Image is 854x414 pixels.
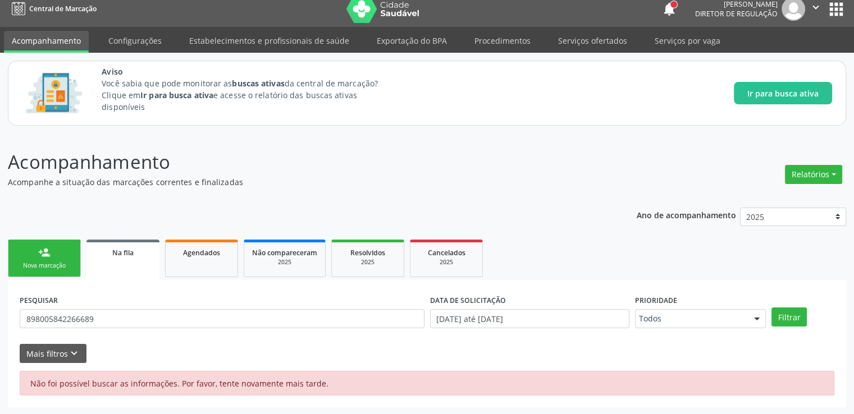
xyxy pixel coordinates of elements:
strong: Ir para busca ativa [140,90,213,100]
div: Nova marcação [16,261,72,270]
span: Cancelados [428,248,465,257]
strong: buscas ativas [232,78,284,89]
a: Acompanhamento [4,31,89,53]
p: Você sabia que pode monitorar as da central de marcação? Clique em e acesse o relatório das busca... [102,77,399,113]
span: Ir para busca ativa [747,88,819,99]
button: Ir para busca ativa [734,82,832,104]
img: Imagem de CalloutCard [22,68,86,118]
div: Não foi possível buscar as informações. Por favor, tente novamente mais tarde. [20,371,834,395]
span: Diretor de regulação [695,9,778,19]
span: Na fila [112,248,134,257]
input: Selecione um intervalo [430,309,629,328]
label: DATA DE SOLICITAÇÃO [430,292,506,309]
div: person_add [38,246,51,259]
span: Agendados [183,248,220,257]
p: Acompanhamento [8,148,595,176]
i: keyboard_arrow_down [68,347,80,360]
p: Acompanhe a situação das marcações correntes e finalizadas [8,176,595,188]
i:  [810,1,822,13]
a: Estabelecimentos e profissionais de saúde [181,31,357,50]
a: Serviços ofertados [550,31,635,50]
span: Não compareceram [252,248,317,257]
span: Todos [639,313,743,324]
label: PESQUISAR [20,292,58,309]
a: Exportação do BPA [369,31,455,50]
input: Nome, CNS [20,309,424,328]
button: Filtrar [771,307,807,326]
div: 2025 [418,258,474,266]
span: Resolvidos [350,248,385,257]
div: 2025 [340,258,396,266]
button: notifications [661,1,677,17]
p: Ano de acompanhamento [637,208,736,222]
span: Central de Marcação [29,4,97,13]
a: Procedimentos [467,31,538,50]
a: Configurações [101,31,170,50]
span: Aviso [102,66,399,77]
button: Mais filtroskeyboard_arrow_down [20,344,86,364]
a: Serviços por vaga [647,31,728,50]
div: 2025 [252,258,317,266]
label: Prioridade [635,292,677,309]
button: Relatórios [785,165,842,184]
